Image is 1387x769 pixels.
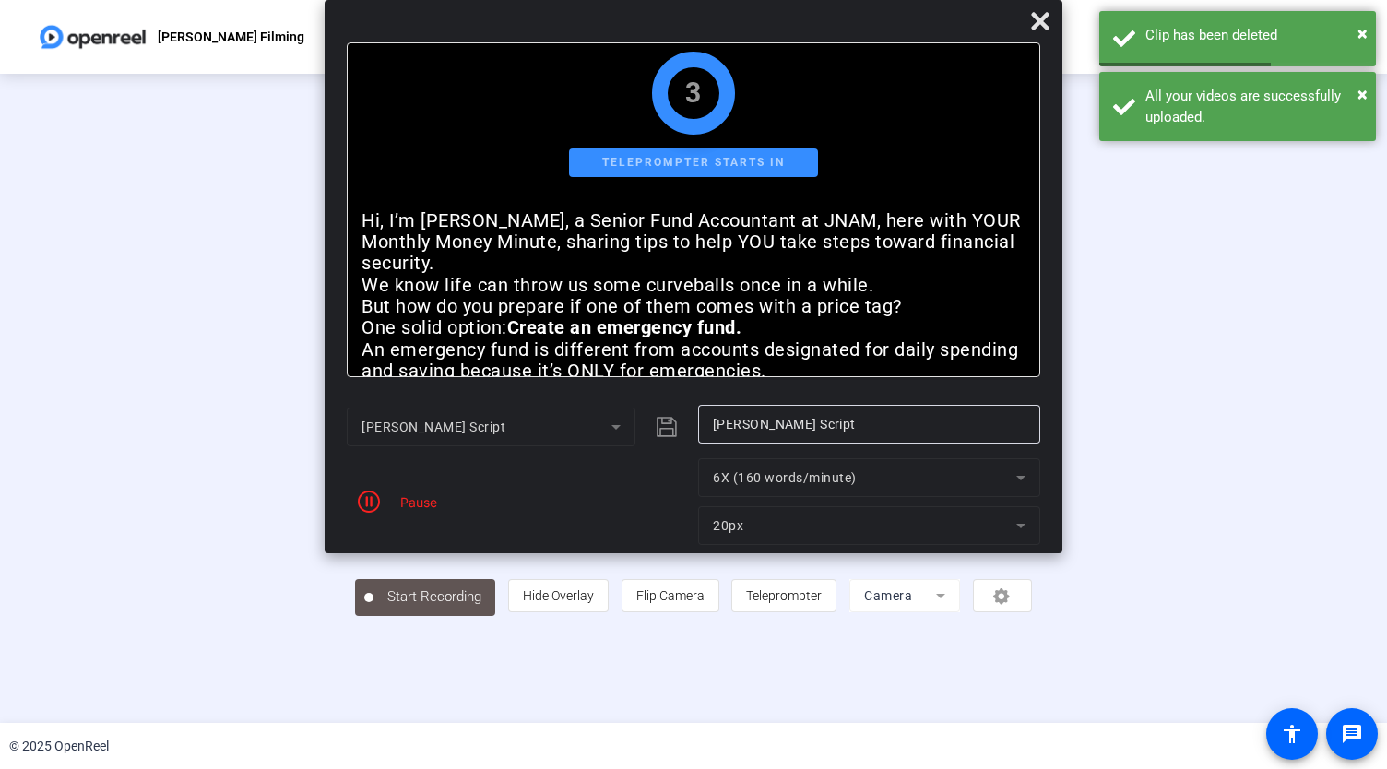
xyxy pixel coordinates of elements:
[9,737,109,756] div: © 2025 OpenReel
[373,586,495,608] span: Start Recording
[1357,19,1368,47] button: Close
[391,492,437,512] div: Pause
[569,148,818,177] div: Teleprompter starts in
[1145,25,1362,46] div: Clip has been deleted
[362,296,1025,317] p: But how do you prepare if one of them comes with a price tag?
[362,210,1025,275] p: Hi, I’m [PERSON_NAME], a Senior Fund Accountant at JNAM, here with YOUR Monthly Money Minute, sha...
[1357,22,1368,44] span: ×
[37,18,148,55] img: OpenReel logo
[362,275,1025,296] p: We know life can throw us some curveballs once in a while.
[636,588,705,603] span: Flip Camera
[1145,86,1362,127] div: All your videos are successfully uploaded.
[362,339,1025,383] p: An emergency fund is different from accounts designated for daily spending and saving because it’...
[523,588,594,603] span: Hide Overlay
[1341,723,1363,745] mat-icon: message
[713,413,1025,435] input: Title
[1281,723,1303,745] mat-icon: accessibility
[362,317,1025,338] p: One solid option:
[746,588,822,603] span: Teleprompter
[507,316,742,338] strong: Create an emergency fund.
[685,82,702,104] div: 3
[1357,80,1368,108] button: Close
[158,26,304,48] p: [PERSON_NAME] Filming
[1357,83,1368,105] span: ×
